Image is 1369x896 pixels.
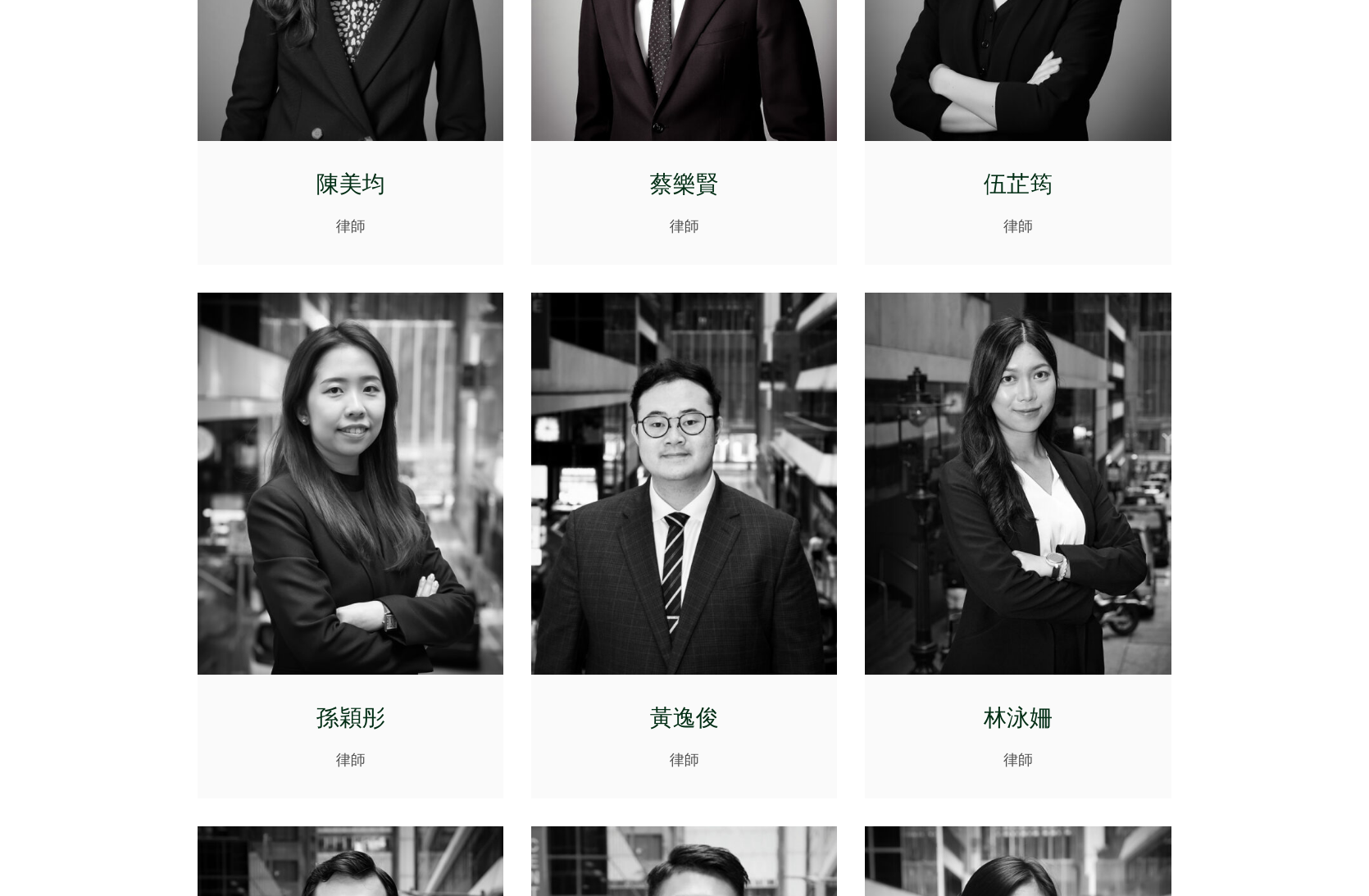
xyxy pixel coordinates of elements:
img: Joanne Lam photo [865,293,1171,675]
p: 律師 [878,748,1158,771]
a: 孫穎彤 律師 [198,293,503,799]
p: 律師 [878,215,1158,237]
p: 蔡樂賢 [544,167,824,202]
p: 伍芷筠 [878,167,1158,202]
p: 黃逸俊 [544,701,824,735]
p: 林泳姍 [878,701,1158,735]
p: 律師 [544,215,824,237]
p: 陳美均 [211,167,490,202]
a: Joanne Lam photo 林泳姍 律師 [865,293,1171,799]
a: 黃逸俊 律師 [531,293,837,799]
p: 律師 [211,748,490,771]
p: 孫穎彤 [211,701,490,735]
p: 律師 [544,748,824,771]
p: 律師 [211,215,490,237]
